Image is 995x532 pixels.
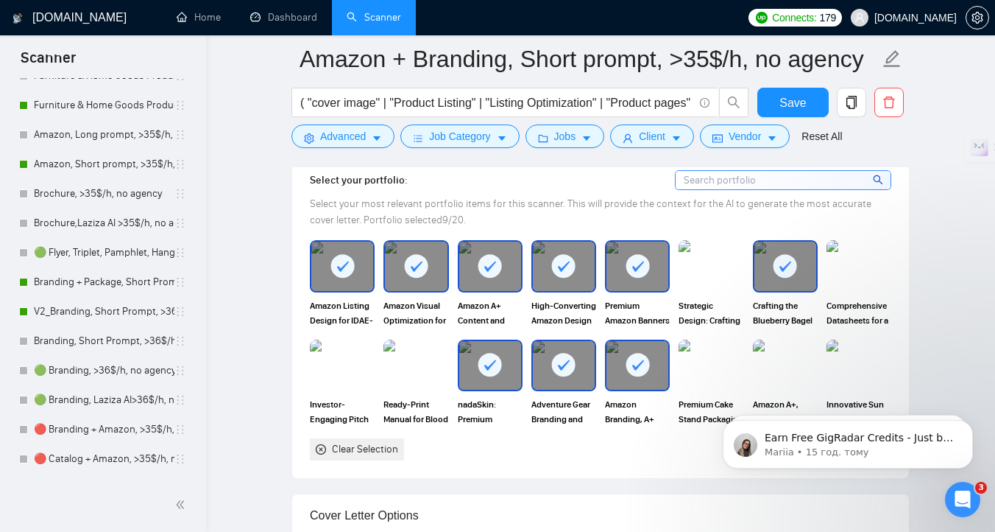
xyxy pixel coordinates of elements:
span: caret-down [671,133,681,144]
li: Furniture & Home Goods Product Amazon, Short prompt, >35$/h, no agency [9,91,196,120]
span: caret-down [767,133,777,144]
img: portfolio thumbnail image [679,340,743,391]
span: holder [174,365,186,377]
span: Scanner [9,47,88,78]
li: Amazon, Long prompt, >35$/h, no agency [9,120,196,150]
span: Select your portfolio: [310,174,408,186]
button: Save [757,88,829,117]
span: holder [174,335,186,347]
span: edit [882,49,902,69]
span: holder [174,247,186,259]
img: portfolio thumbnail image [826,340,891,391]
button: setting [966,6,989,29]
li: Brochure,Laziza AI >35$/h, no agency [9,209,196,238]
a: 🟢 Flyer, Triplet, Pamphlet, Hangout >36$/h, no agency [34,238,174,267]
span: holder [174,99,186,111]
span: Amazon Listing Design for IDAE-ORG Cat Shelf [310,298,375,328]
input: Scanner name... [300,41,879,77]
button: folderJobscaret-down [525,125,605,148]
button: idcardVendorcaret-down [700,125,790,148]
a: 🟢 Branding, Laziza AI>36$/h, no agency [34,385,174,415]
a: Amazon, Short prompt, >35$/h, no agency [34,150,174,179]
a: Reset All [801,128,842,144]
img: upwork-logo.png [756,12,768,24]
span: Investor-Engaging Pitch Deck Design for Story-Boards-ai [310,397,375,427]
span: holder [174,158,186,170]
span: Save [779,94,806,112]
span: close-circle [316,444,326,455]
li: Brochure, >35$/h, no agency [9,179,196,209]
li: 🔴 Branding + Amazon, >35$/h, no agency [9,415,196,444]
button: search [719,88,748,117]
iframe: Intercom live chat [945,482,980,517]
button: barsJob Categorycaret-down [400,125,519,148]
span: nadaSkin: Premium Skincare Branding & Visual Identity [458,397,523,427]
span: Client [639,128,665,144]
span: Amazon A+ Content and Brand Store Design for Orthopedic Dog Bed [458,298,523,328]
span: copy [838,96,865,109]
span: holder [174,424,186,435]
a: Furniture & Home Goods Product Amazon, Short prompt, >35$/h, no agency [34,91,174,120]
span: High-Converting Amazon Design for Gaming Accessories [531,298,596,328]
span: user [623,133,633,144]
span: Jobs [554,128,576,144]
span: Vendor [729,128,761,144]
span: setting [304,133,314,144]
img: portfolio thumbnail image [753,340,818,391]
div: Clear Selection [332,441,398,458]
img: logo [13,7,23,30]
iframe: To enrich screen reader interactions, please activate Accessibility in Grammarly extension settings [701,389,995,492]
span: Ready-Print Manual for Blood Pressure Monitor [383,397,448,427]
span: holder [174,188,186,200]
a: 🔴 Catalog + Amazon, >35$/h, no agency [34,444,174,474]
button: userClientcaret-down [610,125,694,148]
span: Amazon Branding, A+ Content, and Listings Design for Baby Products [605,397,670,427]
span: caret-down [497,133,507,144]
li: 🟢 Branding, >36$/h, no agency [9,356,196,385]
li: 🔴 Catalog + Amazon, >35$/h, no agency [9,444,196,474]
li: 🟢 Flyer, Triplet, Pamphlet, Hangout >36$/h, no agency [9,238,196,267]
span: holder [174,217,186,229]
li: Amazon, Short prompt, >35$/h, no agency [9,150,196,179]
a: Branding + Package, Short Prompt, >36$/h, no agency [34,267,174,297]
span: holder [174,276,186,288]
span: folder [538,133,548,144]
a: searchScanner [347,11,401,24]
span: Job Category [429,128,490,144]
span: setting [966,12,988,24]
button: delete [874,88,904,117]
span: holder [174,306,186,318]
span: delete [875,96,903,109]
span: caret-down [372,133,382,144]
input: Search Freelance Jobs... [300,94,693,112]
span: holder [174,129,186,141]
a: setting [966,12,989,24]
span: Premium Cake Stand Packaging [679,397,743,427]
span: caret-down [581,133,592,144]
img: portfolio thumbnail image [826,240,891,292]
span: Connects: [772,10,816,26]
span: Advanced [320,128,366,144]
li: 🟢 Branding, Laziza AI>36$/h, no agency [9,385,196,415]
span: Amazon Visual Optimization for [PERSON_NAME] & [PERSON_NAME] Eco-Friendly Dog Toys [383,298,448,328]
img: portfolio thumbnail image [679,240,743,292]
span: 179 [820,10,836,26]
span: user [854,13,865,23]
img: portfolio thumbnail image [310,340,375,391]
span: info-circle [700,98,709,108]
img: portfolio thumbnail image [383,340,448,391]
a: homeHome [177,11,221,24]
span: Crafting the Blueberry Bagel Identity [753,298,818,328]
span: Adventure Gear Branding and Design for Amazon Marketplace [531,397,596,427]
li: Branding + Package, Short Prompt, >36$/h, no agency [9,267,196,297]
span: 3 [975,482,987,494]
a: 🟢 Branding, >36$/h, no agency [34,356,174,385]
span: Strategic Design: Crafting We The Studio’s Investor Pitch [679,298,743,328]
span: holder [174,394,186,406]
li: V2_Branding, Short Prompt, >36$/h, no agency [9,297,196,326]
span: double-left [175,497,190,512]
a: Amazon, Long prompt, >35$/h, no agency [34,120,174,150]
